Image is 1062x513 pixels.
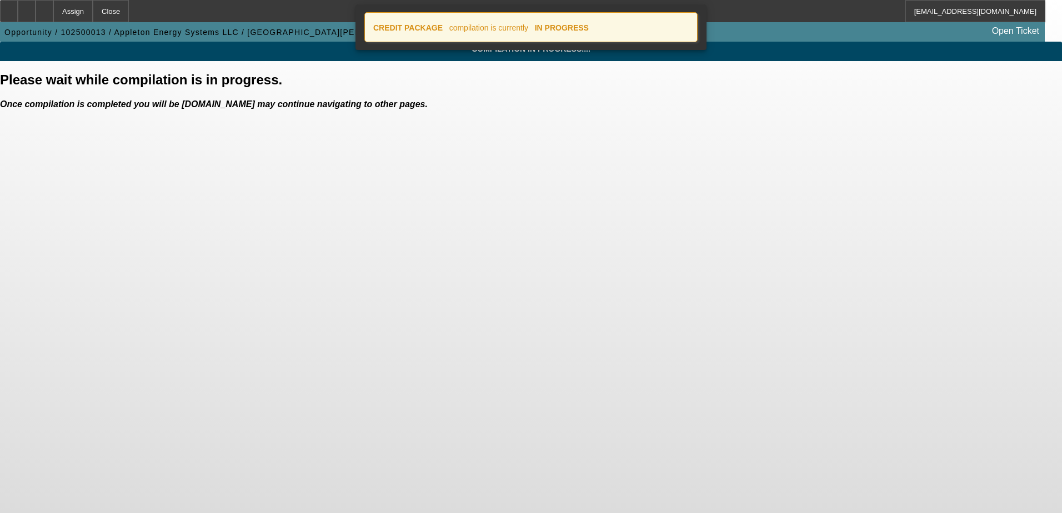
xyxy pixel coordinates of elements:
[4,28,413,37] span: Opportunity / 102500013 / Appleton Energy Systems LLC / [GEOGRAPHIC_DATA][PERSON_NAME]
[988,22,1044,41] a: Open Ticket
[373,23,443,32] strong: CREDIT PACKAGE
[449,23,528,32] span: compilation is currently
[535,23,589,32] strong: IN PROGRESS
[8,44,1054,53] span: Compilation in progress....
